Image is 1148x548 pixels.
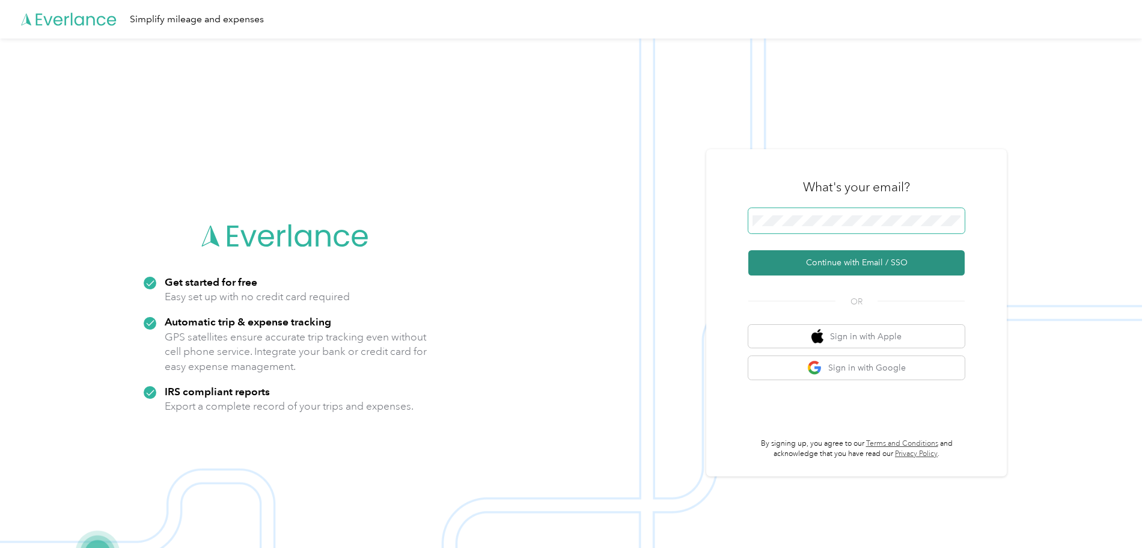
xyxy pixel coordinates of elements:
[748,439,965,460] p: By signing up, you agree to our and acknowledge that you have read our .
[803,179,910,195] h3: What's your email?
[165,289,350,304] p: Easy set up with no credit card required
[811,329,823,344] img: apple logo
[748,356,965,380] button: google logoSign in with Google
[866,439,938,448] a: Terms and Conditions
[748,325,965,348] button: apple logoSign in with Apple
[165,385,270,398] strong: IRS compliant reports
[807,360,822,375] img: google logo
[748,250,965,276] button: Continue with Email / SSO
[165,399,414,414] p: Export a complete record of your trips and expenses.
[165,330,427,374] p: GPS satellites ensure accurate trip tracking even without cell phone service. Integrate your bank...
[835,295,878,308] span: OR
[130,12,264,27] div: Simplify mileage and expenses
[165,276,257,288] strong: Get started for free
[895,449,938,458] a: Privacy Policy
[165,315,331,328] strong: Automatic trip & expense tracking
